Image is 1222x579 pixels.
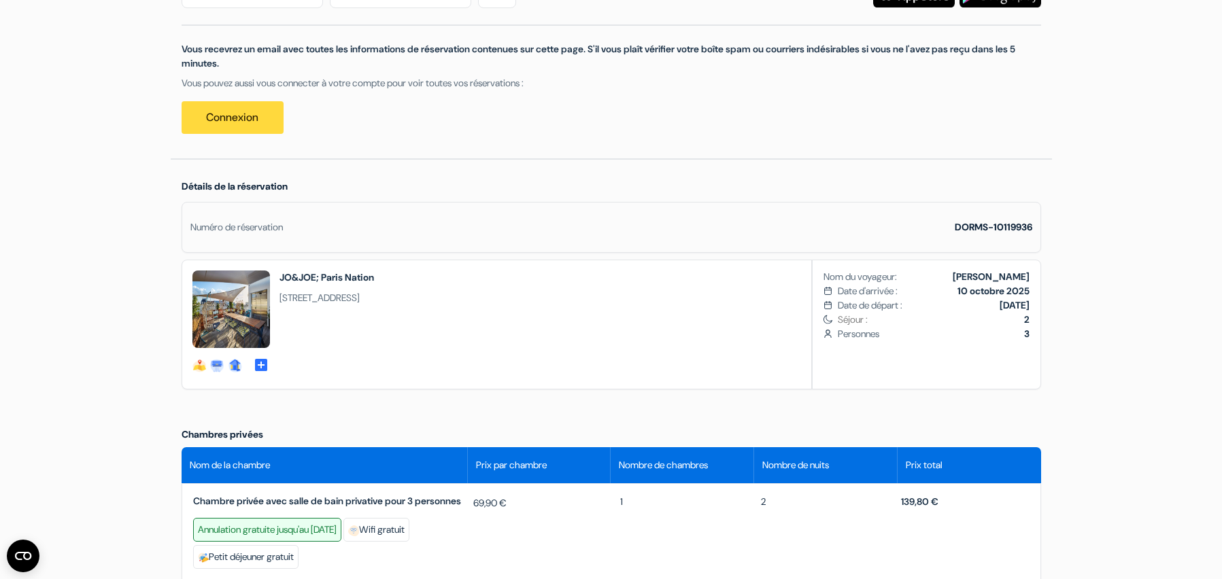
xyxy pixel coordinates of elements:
[957,285,1030,297] b: 10 octobre 2025
[190,220,283,234] div: Numéro de réservation
[838,313,1029,327] span: Séjour :
[838,284,898,298] span: Date d'arrivée :
[279,291,374,305] span: [STREET_ADDRESS]
[192,270,270,348] img: _30455_17314273878200.jpg
[473,496,507,510] span: 69,90 €
[193,518,341,542] div: Annulation gratuite jusqu'au [DATE]
[193,545,299,569] div: Petit déjeuner gratuit
[253,357,269,370] span: add_box
[182,76,1041,90] p: Vous pouvez aussi vous connecter à votre compte pour voir toutes vos réservations :
[838,327,1029,341] span: Personnes
[620,495,751,509] div: 1
[182,428,263,440] span: Chambres privées
[253,356,269,370] a: add_box
[182,42,1041,71] p: Vous recevrez un email avec toutes les informations de réservation contenues sur cette page. S'il...
[476,458,547,472] span: Prix par chambre
[824,270,897,284] span: Nom du voyageur:
[182,180,288,192] span: Détails de la réservation
[193,495,469,507] span: Chambre privée avec salle de bain privative pour 3 personnes
[1024,313,1030,326] b: 2
[279,270,374,284] h2: JO&JOE; Paris Nation
[838,298,902,313] span: Date de départ :
[182,101,284,134] a: Connexion
[762,458,829,472] span: Nombre de nuits
[348,525,359,536] img: freeWifi.svg
[906,458,943,472] span: Prix total
[1024,328,1030,340] b: 3
[190,458,270,472] span: Nom de la chambre
[901,495,938,508] span: 139,80 €
[198,552,209,563] img: freeBreakfast.svg
[7,540,39,572] button: Ouvrir le widget CMP
[343,518,409,542] div: Wifi gratuit
[1000,299,1030,311] b: [DATE]
[953,270,1030,283] b: [PERSON_NAME]
[955,221,1032,233] strong: DORMS-10119936
[761,495,892,509] div: 2
[619,458,708,472] span: Nombre de chambres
